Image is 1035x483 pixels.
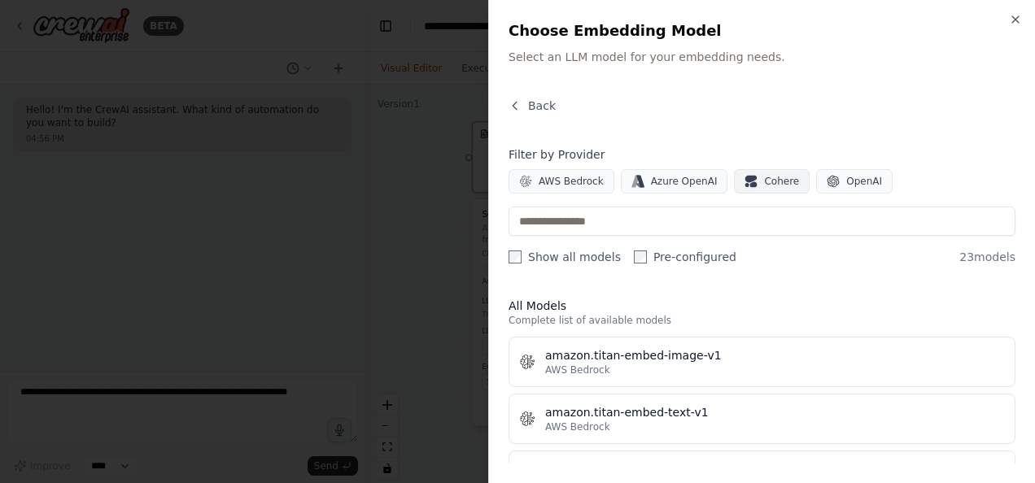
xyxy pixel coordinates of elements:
span: Azure OpenAI [651,175,718,188]
p: Complete list of available models [509,314,1015,327]
input: Show all models [509,250,522,263]
span: Back [528,98,556,114]
button: amazon.titan-embed-image-v1AWS Bedrock [509,337,1015,387]
h2: Choose Embedding Model [509,20,1015,42]
button: Back [509,98,556,114]
label: Show all models [509,249,621,265]
p: Select an LLM model for your embedding needs. [509,49,1015,65]
span: 23 models [959,249,1015,265]
span: AWS Bedrock [539,175,604,188]
button: Azure OpenAI [621,169,728,194]
span: OpenAI [846,175,882,188]
label: Pre-configured [634,249,736,265]
div: amazon.titan-embed-image-v1 [545,347,1005,363]
button: Cohere [734,169,810,194]
h3: All Models [509,298,1015,314]
span: AWS Bedrock [545,363,610,376]
button: AWS Bedrock [509,169,614,194]
input: Pre-configured [634,250,647,263]
div: amazon.titan-embed-text-v1 [545,404,1005,420]
span: AWS Bedrock [545,420,610,433]
button: OpenAI [816,169,893,194]
div: amazon.titan-embed-text-v2:0 [545,461,1005,477]
h4: Filter by Provider [509,146,1015,163]
span: Cohere [764,175,799,188]
button: amazon.titan-embed-text-v1AWS Bedrock [509,394,1015,444]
